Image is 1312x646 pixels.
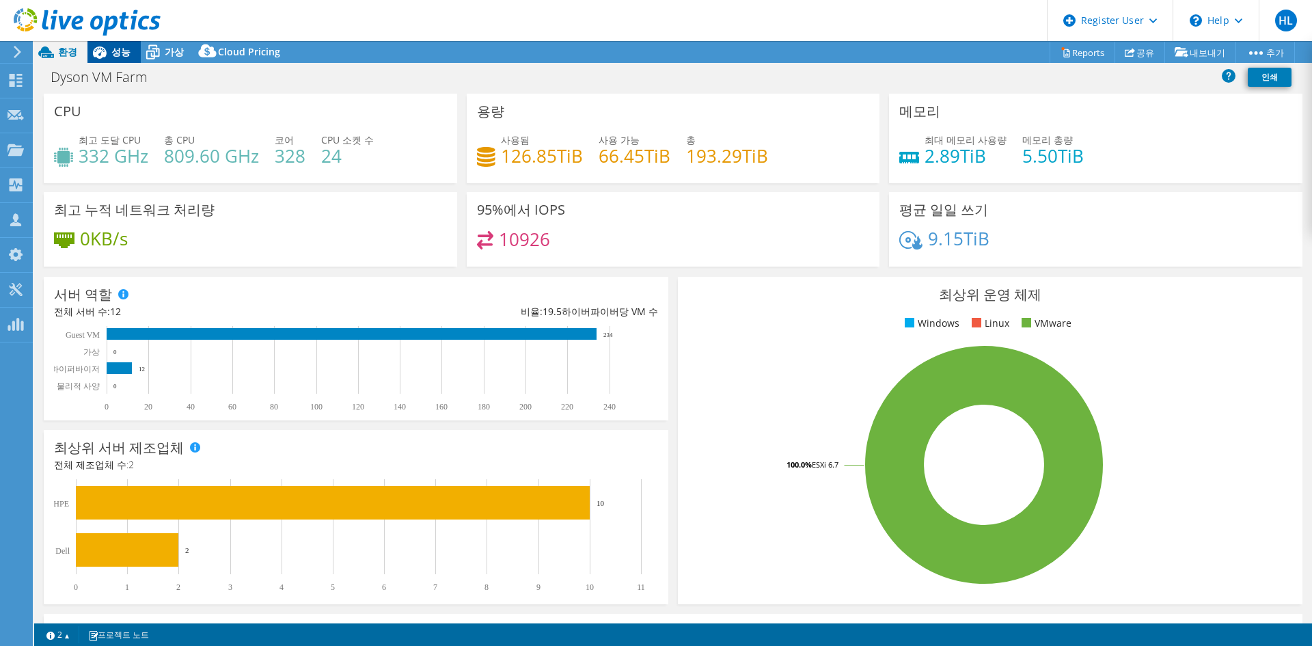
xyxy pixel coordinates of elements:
[519,402,532,412] text: 200
[185,546,189,554] text: 2
[1235,42,1295,63] a: 추가
[899,104,940,119] h3: 메모리
[501,133,530,146] span: 사용됨
[499,232,550,247] h4: 10926
[53,499,69,509] text: HPE
[1115,42,1165,63] a: 공유
[110,305,121,318] span: 12
[228,402,236,412] text: 60
[925,133,1007,146] span: 최대 메모리 사용량
[113,349,117,355] text: 0
[144,402,152,412] text: 20
[599,148,670,163] h4: 66.45TiB
[270,402,278,412] text: 80
[228,582,232,592] text: 3
[1018,316,1071,331] li: VMware
[686,148,768,163] h4: 193.29TiB
[603,332,613,338] text: 234
[478,402,490,412] text: 180
[394,402,406,412] text: 140
[54,104,81,119] h3: CPU
[688,287,1292,302] h3: 최상위 운영 체제
[561,402,573,412] text: 220
[382,582,386,592] text: 6
[352,402,364,412] text: 120
[279,582,284,592] text: 4
[435,402,448,412] text: 160
[187,402,195,412] text: 40
[165,45,184,58] span: 가상
[66,330,100,340] text: Guest VM
[54,202,215,217] h3: 최고 누적 네트워크 처리량
[356,304,658,319] div: 비율: 하이버파이버당 VM 수
[164,133,195,146] span: 총 CPU
[54,457,658,472] h4: 전체 제조업체 수:
[79,148,148,163] h4: 332 GHz
[321,133,374,146] span: CPU 소켓 수
[899,202,988,217] h3: 평균 일일 쓰기
[477,104,504,119] h3: 용량
[83,347,100,357] text: 가상
[901,316,959,331] li: Windows
[321,148,374,163] h4: 24
[543,305,562,318] span: 19.5
[1164,42,1236,63] a: 내보내기
[275,133,294,146] span: 코어
[164,148,259,163] h4: 809.60 GHz
[637,582,645,592] text: 11
[44,70,169,85] h1: Dyson VM Farm
[536,582,541,592] text: 9
[586,582,594,592] text: 10
[58,45,77,58] span: 환경
[968,316,1009,331] li: Linux
[139,366,145,373] text: 12
[1022,148,1084,163] h4: 5.50TiB
[686,133,696,146] span: 총
[1050,42,1115,63] a: Reports
[477,202,565,217] h3: 95%에서 IOPS
[925,148,1007,163] h4: 2.89TiB
[54,287,112,302] h3: 서버 역할
[1248,68,1291,87] a: 인쇄
[812,459,838,470] tspan: ESXi 6.7
[1022,133,1073,146] span: 메모리 총량
[111,45,131,58] span: 성능
[928,231,989,246] h4: 9.15TiB
[105,402,109,412] text: 0
[433,582,437,592] text: 7
[176,582,180,592] text: 2
[501,148,583,163] h4: 126.85TiB
[80,231,128,246] h4: 0KB/s
[54,304,356,319] div: 전체 서버 수:
[79,133,141,146] span: 최고 도달 CPU
[275,148,305,163] h4: 328
[599,133,640,146] span: 사용 가능
[74,582,78,592] text: 0
[1275,10,1297,31] span: HL
[37,626,79,643] a: 2
[51,364,100,374] text: 하이퍼바이저
[484,582,489,592] text: 8
[787,459,812,470] tspan: 100.0%
[128,458,134,471] span: 2
[113,383,117,390] text: 0
[79,626,159,643] a: 프로젝트 노트
[218,45,280,58] span: Cloud Pricing
[331,582,335,592] text: 5
[310,402,323,412] text: 100
[1190,14,1202,27] svg: \n
[54,440,184,455] h3: 최상위 서버 제조업체
[603,402,616,412] text: 240
[597,499,605,507] text: 10
[57,381,100,391] text: 물리적 사양
[125,582,129,592] text: 1
[55,546,70,556] text: Dell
